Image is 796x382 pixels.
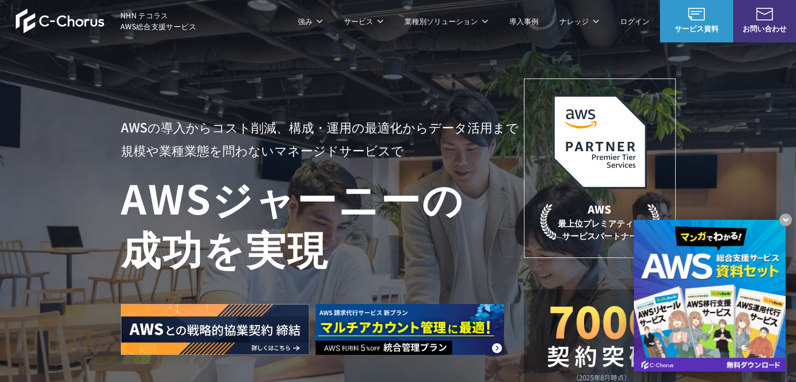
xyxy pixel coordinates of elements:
p: 業種別ソリューション [405,16,488,27]
img: お問い合わせ [756,8,773,20]
a: 導入事例 [509,16,539,27]
a: AWS総合支援サービス C-Chorus NHN テコラスAWS総合支援サービス [16,8,196,33]
p: AWSの導入からコスト削減、 構成・運用の最適化からデータ活用まで 規模や業種業態を問わない マネージドサービスで [121,116,524,162]
p: ナレッジ [559,16,599,27]
p: サービス [344,16,384,27]
img: AWSプレミアティアサービスパートナー [553,95,647,189]
img: 契約件数 [545,305,655,381]
p: 最上位プレミアティア サービスパートナー [540,201,659,242]
span: NHN テコラス AWS総合支援サービス [120,10,196,32]
img: AWS総合支援サービス C-Chorus サービス資料 [688,8,705,20]
span: お問い合わせ [733,23,796,34]
a: ログイン [620,16,649,27]
img: AWSとの戦略的協業契約 締結 [121,304,309,355]
img: AWS請求代行サービス 統合管理プラン [316,304,504,355]
em: AWS [588,201,611,217]
span: サービス資料 [660,23,733,34]
p: 強み [298,16,323,27]
h1: AWS ジャーニーの 成功を実現 [121,172,524,273]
